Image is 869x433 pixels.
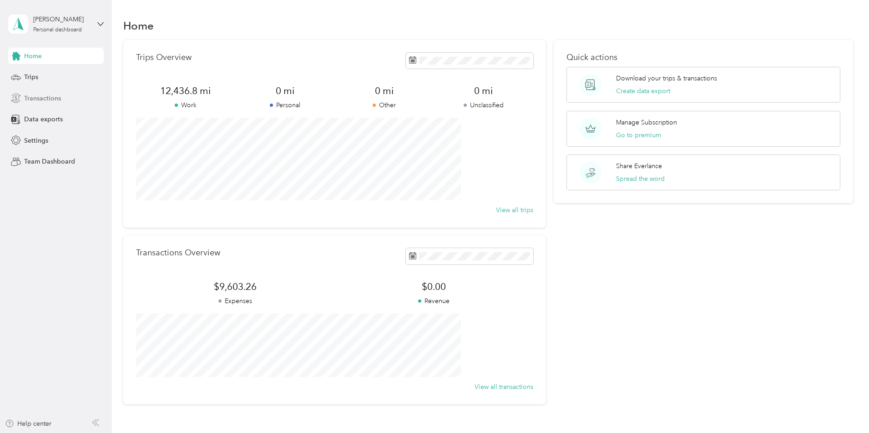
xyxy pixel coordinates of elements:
[33,15,90,24] div: [PERSON_NAME]
[334,85,434,97] span: 0 mi
[616,174,665,184] button: Spread the word
[136,248,220,258] p: Transactions Overview
[136,296,334,306] p: Expenses
[616,161,662,171] p: Share Everlance
[123,21,154,30] h1: Home
[616,118,677,127] p: Manage Subscription
[434,100,533,110] p: Unclassified
[24,51,42,61] span: Home
[566,53,840,62] p: Quick actions
[136,85,235,97] span: 12,436.8 mi
[235,85,334,97] span: 0 mi
[334,100,434,110] p: Other
[24,94,61,103] span: Transactions
[136,100,235,110] p: Work
[616,86,670,96] button: Create data export
[616,130,661,140] button: Go to premium
[24,157,75,166] span: Team Dashboard
[24,72,38,82] span: Trips
[496,205,533,215] button: View all trips
[818,382,869,433] iframe: Everlance-gr Chat Button Frame
[475,382,533,392] button: View all transactions
[235,100,334,110] p: Personal
[334,296,533,306] p: Revenue
[5,419,51,428] button: Help center
[136,280,334,293] span: $9,603.26
[24,114,63,124] span: Data exports
[334,280,533,293] span: $0.00
[136,53,192,62] p: Trips Overview
[33,27,82,33] div: Personal dashboard
[434,85,533,97] span: 0 mi
[616,74,717,83] p: Download your trips & transactions
[24,136,48,145] span: Settings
